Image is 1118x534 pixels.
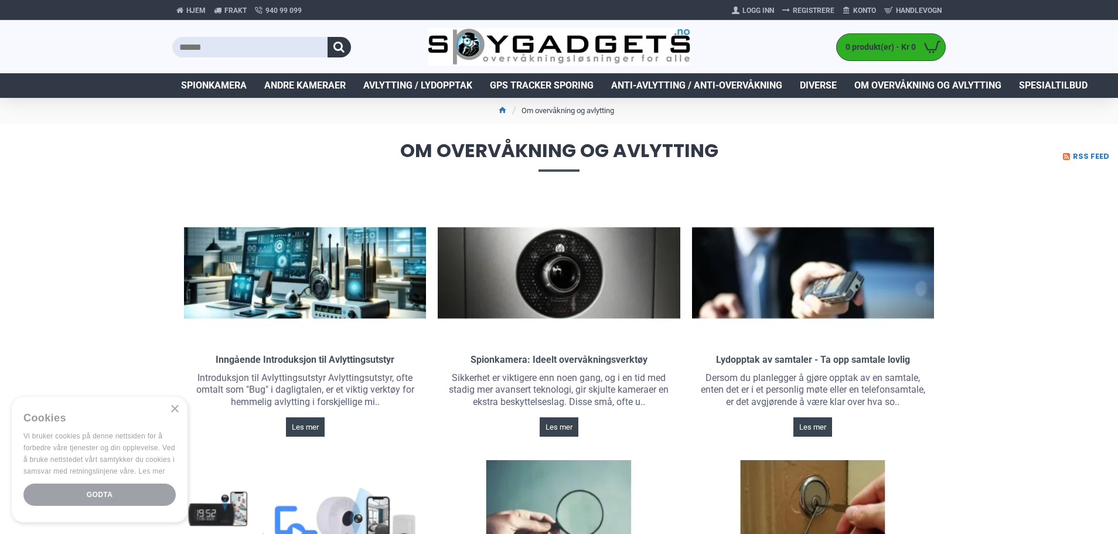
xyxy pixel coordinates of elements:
[23,406,168,431] div: Cookies
[778,1,839,20] a: Registrere
[481,73,602,98] a: GPS Tracker Sporing
[602,73,791,98] a: Anti-avlytting / Anti-overvåkning
[264,79,346,93] span: Andre kameraer
[839,1,880,20] a: Konto
[292,423,319,431] span: Les mer
[880,1,946,20] a: Handlevogn
[355,73,481,98] a: Avlytting / Lydopptak
[846,73,1010,98] a: Om overvåkning og avlytting
[1010,73,1096,98] a: Spesialtilbud
[1073,152,1109,160] span: RSS Feed
[896,5,942,16] span: Handlevogn
[793,5,834,16] span: Registrere
[438,369,680,411] div: Sikkerhet er viktigere enn noen gang, og i en tid med stadig mer avansert teknologi, gir skjulte ...
[1019,79,1088,93] span: Spesialtilbud
[286,417,325,437] a: Les mer
[837,34,945,60] a: 0 produkt(er) - Kr 0
[428,28,691,66] img: SpyGadgets.no
[837,41,919,53] span: 0 produkt(er) - Kr 0
[265,5,302,16] span: 940 99 099
[255,73,355,98] a: Andre kameraer
[186,5,206,16] span: Hjem
[172,73,255,98] a: Spionkamera
[791,73,846,98] a: Diverse
[490,79,594,93] span: GPS Tracker Sporing
[184,369,426,411] div: Introduksjon til Avlyttingsutstyr Avlyttingsutstyr, ofte omtalt som "Bug" i dagligtalen, er et vi...
[138,467,165,475] a: Les mer, opens a new window
[1063,152,1112,161] a: RSS Feed
[854,79,1001,93] span: Om overvåkning og avlytting
[692,369,934,411] div: Dersom du planlegger å gjøre opptak av en samtale, enten det er i et personlig møte eller en tele...
[216,354,394,366] a: Inngående Introduksjon til Avlyttingsutstyr
[23,432,175,475] span: Vi bruker cookies på denne nettsiden for å forbedre våre tjenester og din opplevelse. Ved å bruke...
[793,417,832,437] a: Les mer
[224,5,247,16] span: Frakt
[799,423,826,431] span: Les mer
[546,423,572,431] span: Les mer
[181,79,247,93] span: Spionkamera
[728,1,778,20] a: Logg Inn
[471,354,647,366] a: Spionkamera: Ideelt overvåkningsverktøy
[716,354,910,366] a: Lydopptak av samtaler - Ta opp samtale lovlig
[23,484,176,506] div: Godta
[611,79,782,93] span: Anti-avlytting / Anti-overvåkning
[800,79,837,93] span: Diverse
[853,5,876,16] span: Konto
[540,417,578,437] a: Les mer
[363,79,472,93] span: Avlytting / Lydopptak
[172,141,946,171] span: Om overvåkning og avlytting
[170,405,179,414] div: Close
[742,5,774,16] span: Logg Inn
